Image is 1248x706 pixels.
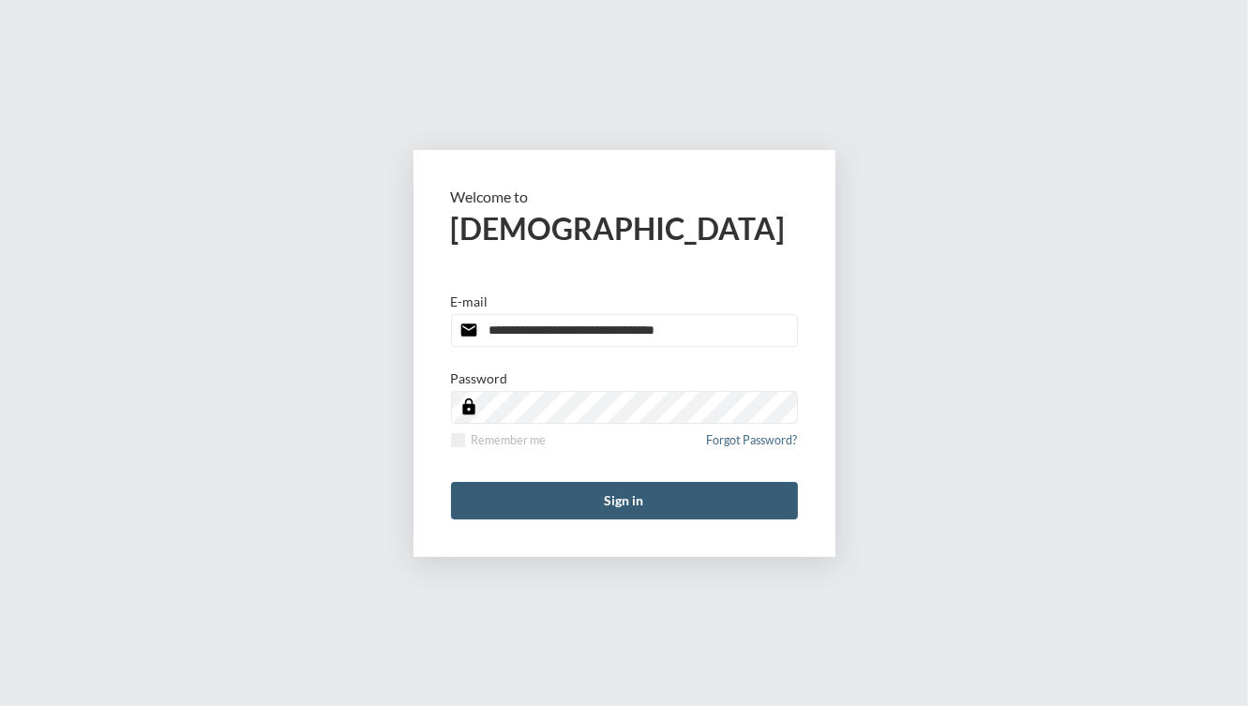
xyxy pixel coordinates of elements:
button: Sign in [451,482,798,519]
p: Password [451,370,508,386]
h2: [DEMOGRAPHIC_DATA] [451,210,798,247]
p: E-mail [451,293,489,309]
label: Remember me [451,433,547,447]
a: Forgot Password? [707,433,798,458]
p: Welcome to [451,188,798,205]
